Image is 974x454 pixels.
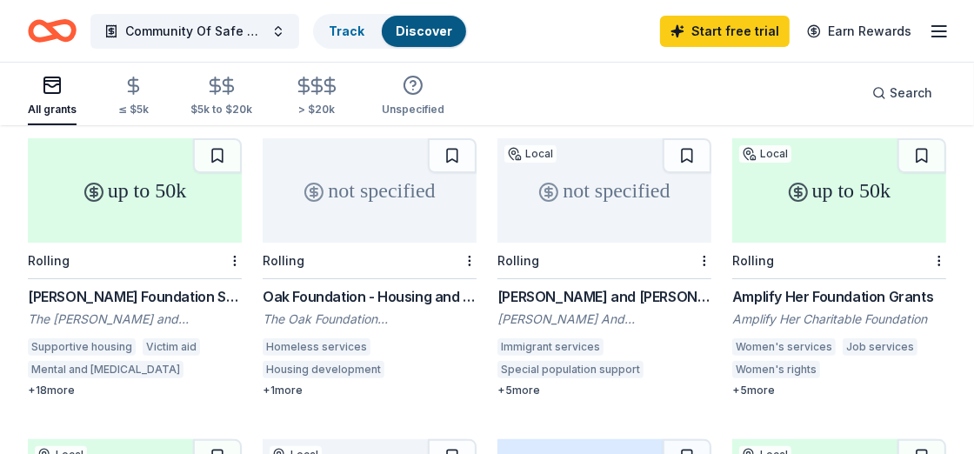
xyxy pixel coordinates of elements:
[263,253,304,268] div: Rolling
[497,253,539,268] div: Rolling
[263,138,477,397] a: not specifiedRollingOak Foundation - Housing and Homelessness Grant ProgramThe Oak Foundation [GE...
[329,23,364,38] a: Track
[28,138,242,397] a: up to 50kRolling[PERSON_NAME] Foundation Small Grants ProgramThe [PERSON_NAME] and [PERSON_NAME] ...
[732,138,946,243] div: up to 50k
[497,286,711,307] div: [PERSON_NAME] and [PERSON_NAME] Foundation Grant
[497,338,604,356] div: Immigrant services
[890,83,932,103] span: Search
[732,361,820,378] div: Women's rights
[28,361,183,378] div: Mental and [MEDICAL_DATA]
[739,145,791,163] div: Local
[28,68,77,125] button: All grants
[118,69,149,125] button: ≤ $5k
[732,253,774,268] div: Rolling
[263,138,477,243] div: not specified
[190,103,252,117] div: $5k to $20k
[396,23,452,38] a: Discover
[90,14,299,49] button: Community Of Safe Space
[660,16,790,47] a: Start free trial
[28,10,77,51] a: Home
[263,338,370,356] div: Homeless services
[28,286,242,307] div: [PERSON_NAME] Foundation Small Grants Program
[497,138,711,397] a: not specifiedLocalRolling[PERSON_NAME] and [PERSON_NAME] Foundation Grant[PERSON_NAME] And [PERSO...
[732,286,946,307] div: Amplify Her Foundation Grants
[313,14,468,49] button: TrackDiscover
[294,69,340,125] button: > $20k
[497,138,711,243] div: not specified
[190,69,252,125] button: $5k to $20k
[28,138,242,243] div: up to 50k
[125,21,264,42] span: Community Of Safe Space
[263,361,384,378] div: Housing development
[843,338,917,356] div: Job services
[294,103,340,117] div: > $20k
[28,338,136,356] div: Supportive housing
[497,384,711,397] div: + 5 more
[497,310,711,328] div: [PERSON_NAME] And [PERSON_NAME] Foundation Inc
[28,253,70,268] div: Rolling
[497,361,644,378] div: Special population support
[118,103,149,117] div: ≤ $5k
[382,68,444,125] button: Unspecified
[28,384,242,397] div: + 18 more
[732,384,946,397] div: + 5 more
[263,384,477,397] div: + 1 more
[143,338,200,356] div: Victim aid
[797,16,922,47] a: Earn Rewards
[382,103,444,117] div: Unspecified
[28,310,242,328] div: The [PERSON_NAME] and [PERSON_NAME] Foundation
[28,103,77,117] div: All grants
[504,145,557,163] div: Local
[732,138,946,397] a: up to 50kLocalRollingAmplify Her Foundation GrantsAmplify Her Charitable FoundationWomen's servic...
[732,310,946,328] div: Amplify Her Charitable Foundation
[263,310,477,328] div: The Oak Foundation [GEOGRAPHIC_DATA]
[732,338,836,356] div: Women's services
[263,286,477,307] div: Oak Foundation - Housing and Homelessness Grant Program
[858,76,946,110] button: Search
